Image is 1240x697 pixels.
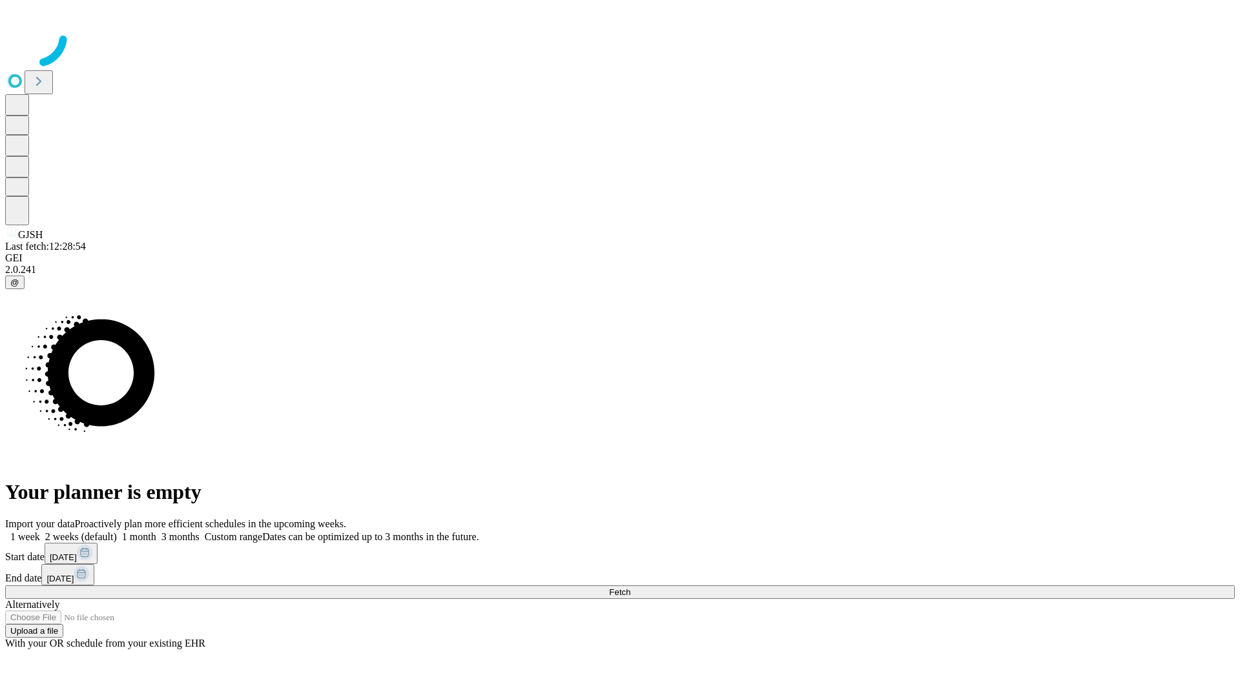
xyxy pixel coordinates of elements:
[5,276,25,289] button: @
[5,241,86,252] span: Last fetch: 12:28:54
[18,229,43,240] span: GJSH
[5,518,75,529] span: Import your data
[5,599,59,610] span: Alternatively
[122,531,156,542] span: 1 month
[5,624,63,638] button: Upload a file
[45,531,117,542] span: 2 weeks (default)
[10,531,40,542] span: 1 week
[46,574,74,583] span: [DATE]
[205,531,262,542] span: Custom range
[10,278,19,287] span: @
[5,252,1235,264] div: GEI
[75,518,346,529] span: Proactively plan more efficient schedules in the upcoming weeks.
[5,543,1235,564] div: Start date
[5,564,1235,585] div: End date
[5,638,205,649] span: With your OR schedule from your existing EHR
[5,480,1235,504] h1: Your planner is empty
[41,564,94,585] button: [DATE]
[50,552,77,562] span: [DATE]
[609,587,630,597] span: Fetch
[45,543,98,564] button: [DATE]
[5,585,1235,599] button: Fetch
[262,531,479,542] span: Dates can be optimized up to 3 months in the future.
[5,264,1235,276] div: 2.0.241
[161,531,200,542] span: 3 months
